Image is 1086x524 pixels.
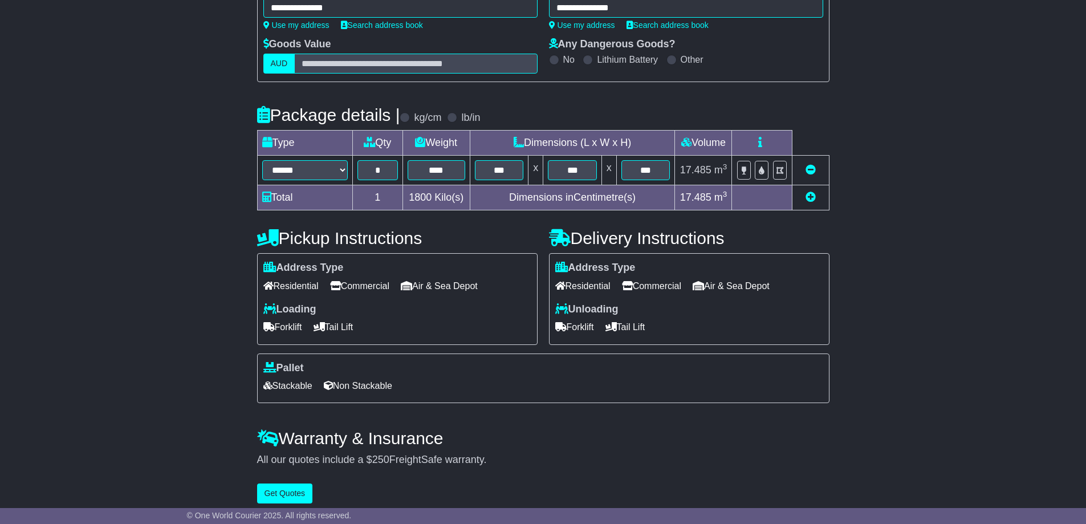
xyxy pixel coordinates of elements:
span: Air & Sea Depot [693,277,770,295]
label: Pallet [263,362,304,375]
button: Get Quotes [257,484,313,503]
label: lb/in [461,112,480,124]
td: Dimensions (L x W x H) [470,131,675,156]
label: Unloading [555,303,619,316]
a: Use my address [549,21,615,30]
span: 17.485 [680,164,711,176]
a: Use my address [263,21,330,30]
label: Address Type [555,262,636,274]
label: Address Type [263,262,344,274]
h4: Warranty & Insurance [257,429,829,448]
span: m [714,192,727,203]
h4: Package details | [257,105,400,124]
span: Stackable [263,377,312,395]
td: Type [257,131,352,156]
span: Tail Lift [605,318,645,336]
span: m [714,164,727,176]
sup: 3 [723,163,727,171]
a: Remove this item [806,164,816,176]
h4: Delivery Instructions [549,229,829,247]
span: Residential [555,277,611,295]
label: Any Dangerous Goods? [549,38,676,51]
span: Forklift [263,318,302,336]
h4: Pickup Instructions [257,229,538,247]
label: Goods Value [263,38,331,51]
td: Total [257,185,352,210]
td: 1 [352,185,402,210]
label: Other [681,54,703,65]
label: No [563,54,575,65]
span: © One World Courier 2025. All rights reserved. [187,511,352,520]
a: Add new item [806,192,816,203]
span: 17.485 [680,192,711,203]
span: Air & Sea Depot [401,277,478,295]
td: x [528,156,543,185]
span: Non Stackable [324,377,392,395]
td: x [601,156,616,185]
span: 1800 [409,192,432,203]
span: Forklift [555,318,594,336]
sup: 3 [723,190,727,198]
a: Search address book [627,21,709,30]
label: kg/cm [414,112,441,124]
span: Residential [263,277,319,295]
label: AUD [263,54,295,74]
span: Commercial [622,277,681,295]
td: Volume [675,131,732,156]
span: Tail Lift [314,318,353,336]
td: Qty [352,131,402,156]
td: Dimensions in Centimetre(s) [470,185,675,210]
span: 250 [372,454,389,465]
label: Lithium Battery [597,54,658,65]
label: Loading [263,303,316,316]
div: All our quotes include a $ FreightSafe warranty. [257,454,829,466]
a: Search address book [341,21,423,30]
td: Kilo(s) [402,185,470,210]
td: Weight [402,131,470,156]
span: Commercial [330,277,389,295]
